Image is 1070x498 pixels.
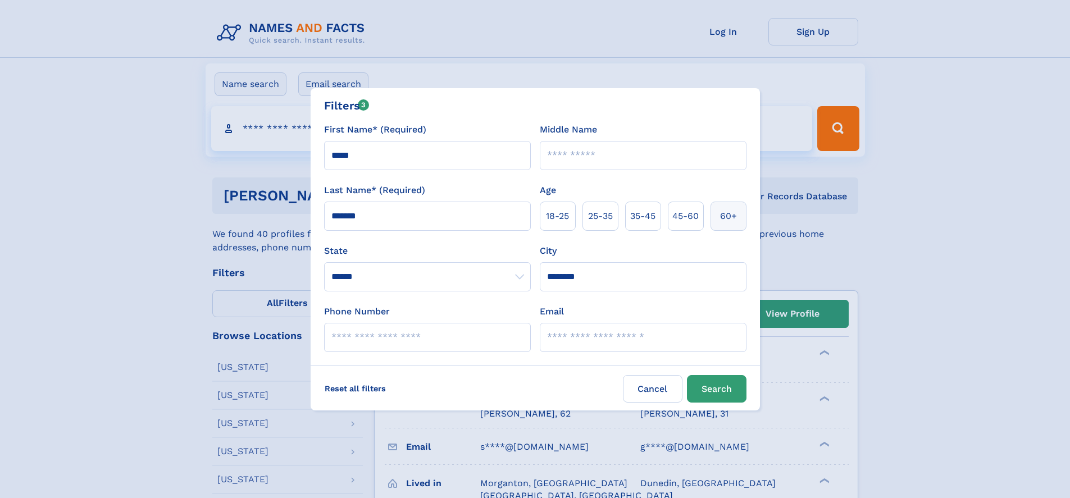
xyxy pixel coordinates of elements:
[540,244,557,258] label: City
[324,123,426,136] label: First Name* (Required)
[540,123,597,136] label: Middle Name
[630,209,655,223] span: 35‑45
[540,184,556,197] label: Age
[324,305,390,318] label: Phone Number
[672,209,699,223] span: 45‑60
[324,244,531,258] label: State
[687,375,746,403] button: Search
[324,184,425,197] label: Last Name* (Required)
[540,305,564,318] label: Email
[623,375,682,403] label: Cancel
[317,375,393,402] label: Reset all filters
[588,209,613,223] span: 25‑35
[546,209,569,223] span: 18‑25
[720,209,737,223] span: 60+
[324,97,370,114] div: Filters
